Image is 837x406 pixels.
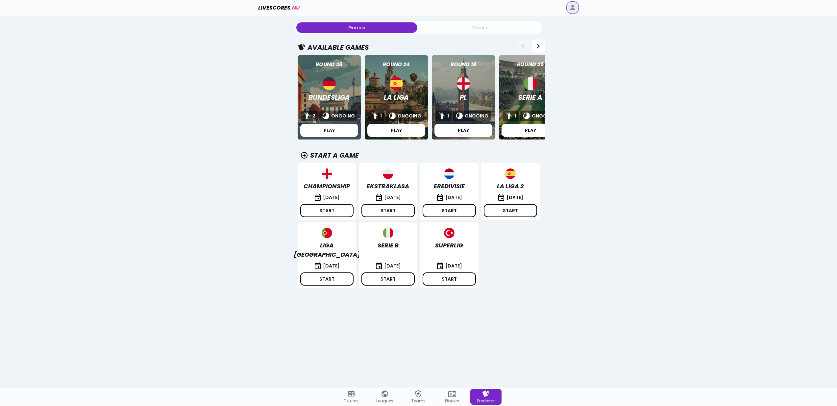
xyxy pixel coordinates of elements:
[310,151,537,160] span: Start a game
[373,390,396,404] a: Leagues
[423,204,476,217] button: Start
[361,204,415,217] button: Start
[567,2,578,13] span: Log in
[444,228,455,238] img: tr.svg
[518,93,542,102] span: Serie A
[324,127,335,134] span: Play
[391,127,402,134] span: Play
[361,272,415,286] button: Start
[516,39,529,53] button: Previous
[316,61,342,68] span: Round 26
[472,24,488,31] div: Results
[383,168,393,179] img: pl.svg
[258,4,290,12] span: Livescores
[532,39,545,53] button: Previous
[323,194,340,201] span: [DATE]
[367,124,425,137] button: Play
[445,194,462,201] span: [DATE]
[312,113,315,119] span: 2
[308,43,511,52] span: Available Games
[384,263,401,269] span: [DATE]
[340,390,363,404] a: Fixtures
[444,168,455,179] img: nl.svg
[434,182,465,191] span: Eredivisie
[442,276,457,282] span: Start
[348,24,365,31] div: Games
[524,77,537,90] img: it.svg
[506,194,523,201] span: [DATE]
[319,207,334,214] span: Start
[258,4,300,12] a: Livescores.nu
[445,263,462,269] span: [DATE]
[384,194,401,201] span: [DATE]
[380,113,382,119] span: 1
[441,390,464,404] a: Players
[300,204,354,217] button: Start
[458,127,469,134] span: Play
[503,207,518,214] span: Start
[304,182,350,191] span: Championship
[407,390,430,404] a: Teams
[502,124,559,137] button: Play
[514,113,516,119] span: 1
[484,204,537,217] button: Start
[505,168,516,179] img: es.svg
[457,77,470,90] img: gb-eng.svg
[532,113,555,119] span: Ongoing
[383,61,410,68] span: Round 24
[300,272,354,286] button: Start
[474,390,497,404] a: Predictor
[295,21,542,34] div: Group selector
[517,61,544,68] span: Round 25
[525,127,536,134] span: Play
[367,182,409,191] span: Ekstraklasa
[322,168,332,179] img: gb-eng.svg
[442,207,457,214] span: Start
[465,113,488,119] span: Ongoing
[319,276,334,282] span: Start
[423,272,476,286] button: Start
[334,388,503,406] div: Bottom navigation bar
[381,207,396,214] span: Start
[497,182,524,191] span: La Liga 2
[447,113,449,119] span: 1
[435,241,463,250] span: Superlig
[331,113,355,119] span: Ongoing
[290,4,300,12] span: .nu
[383,228,393,238] img: it.svg
[381,276,396,282] span: Start
[460,93,467,102] span: PL
[323,77,336,90] img: de.svg
[294,241,360,259] span: Liga [GEOGRAPHIC_DATA]
[384,93,409,102] span: La Liga
[292,21,545,39] div: Group selector
[378,241,399,250] span: Serie B
[434,124,492,137] button: Play
[390,77,403,90] img: es.svg
[322,228,332,238] img: pt.svg
[398,113,421,119] span: Ongoing
[308,93,350,102] span: Bundesliga
[451,61,476,68] span: Round 19
[300,124,358,137] button: Play
[323,263,340,269] span: [DATE]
